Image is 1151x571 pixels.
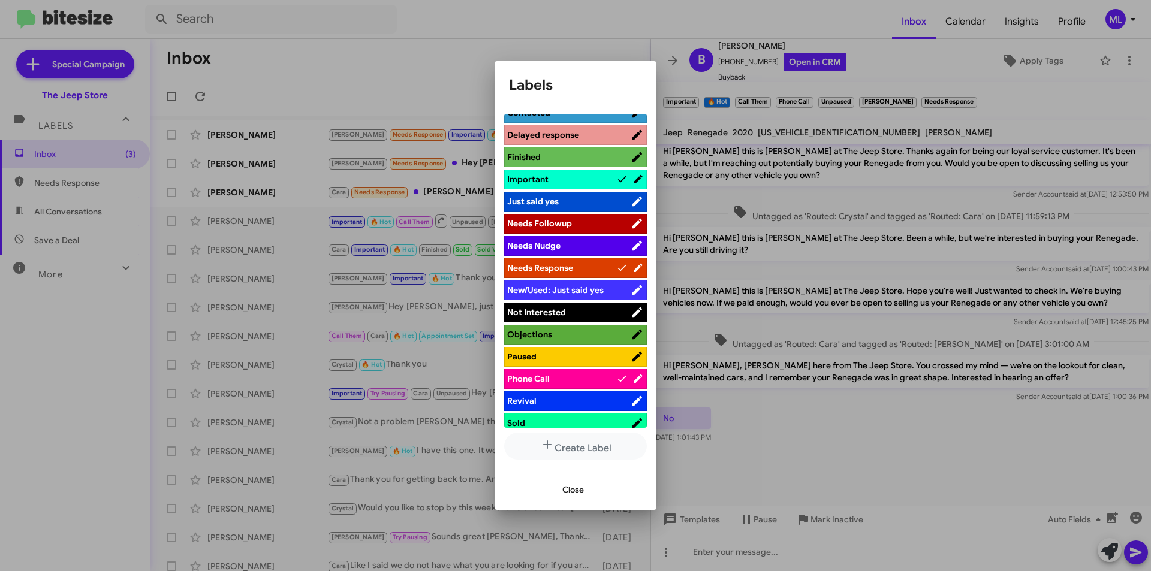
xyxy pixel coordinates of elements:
span: New/Used: Just said yes [507,285,604,295]
span: Finished [507,152,541,162]
span: Close [562,479,584,500]
span: Important [507,174,549,185]
h1: Labels [509,75,642,95]
span: Needs Response [507,262,573,273]
button: Create Label [504,433,647,460]
span: Sold [507,418,525,428]
span: Needs Followup [507,218,572,229]
span: Needs Nudge [507,240,561,251]
span: Just said yes [507,196,559,207]
span: Paused [507,351,537,362]
span: Phone Call [507,373,550,384]
span: Revival [507,395,537,406]
span: Delayed response [507,129,579,140]
span: Contacted [507,107,550,118]
button: Close [553,479,593,500]
span: Objections [507,329,552,340]
span: Not Interested [507,307,566,318]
